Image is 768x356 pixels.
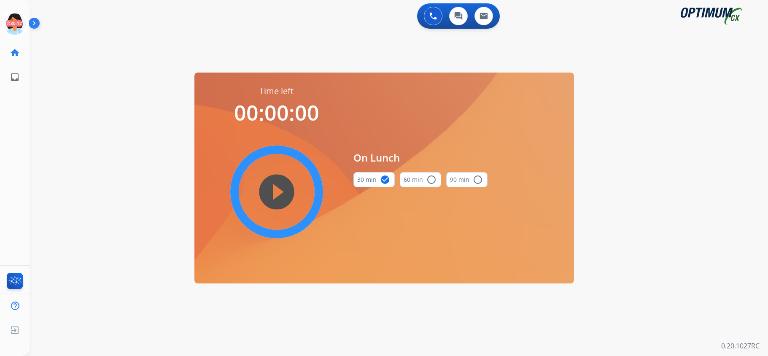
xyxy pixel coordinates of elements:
[721,341,760,351] p: 0.20.1027RC
[272,187,282,197] mat-icon: play_circle_filled
[473,175,483,185] mat-icon: radio_button_unchecked
[353,150,488,165] span: On Lunch
[380,175,390,185] mat-icon: check_circle
[426,175,437,185] mat-icon: radio_button_unchecked
[446,172,488,187] button: 90 min
[10,48,20,58] mat-icon: home
[259,85,294,97] span: Time left
[400,172,441,187] button: 60 min
[353,172,395,187] button: 30 min
[234,98,319,127] span: 00:00:00
[10,72,20,82] mat-icon: inbox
